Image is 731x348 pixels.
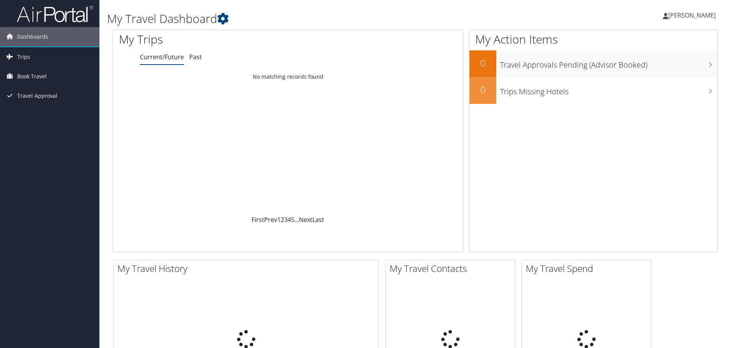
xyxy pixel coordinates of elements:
h2: 0 [469,83,496,96]
a: First [252,215,264,224]
a: Next [299,215,312,224]
a: 0Travel Approvals Pending (Advisor Booked) [469,50,717,77]
a: 2 [281,215,284,224]
h3: Trips Missing Hotels [500,83,717,97]
span: … [294,215,299,224]
h2: 0 [469,57,496,70]
h2: My Travel Contacts [390,262,515,275]
a: 4 [288,215,291,224]
span: Dashboards [17,27,48,46]
span: [PERSON_NAME] [668,11,716,19]
a: 5 [291,215,294,224]
img: airportal-logo.png [17,5,93,23]
h1: My Travel Dashboard [107,11,518,27]
a: 1 [277,215,281,224]
a: Prev [264,215,277,224]
h2: My Travel History [117,262,378,275]
a: Last [312,215,324,224]
h2: My Travel Spend [526,262,651,275]
a: 0Trips Missing Hotels [469,77,717,104]
h1: My Trips [119,31,312,47]
h3: Travel Approvals Pending (Advisor Booked) [500,56,717,70]
a: Past [189,53,202,61]
td: No matching records found [113,70,463,84]
span: Trips [17,47,30,66]
a: [PERSON_NAME] [663,4,723,27]
h1: My Action Items [469,31,717,47]
a: Current/Future [140,53,184,61]
span: Travel Approval [17,86,57,105]
a: 3 [284,215,288,224]
span: Book Travel [17,67,47,86]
